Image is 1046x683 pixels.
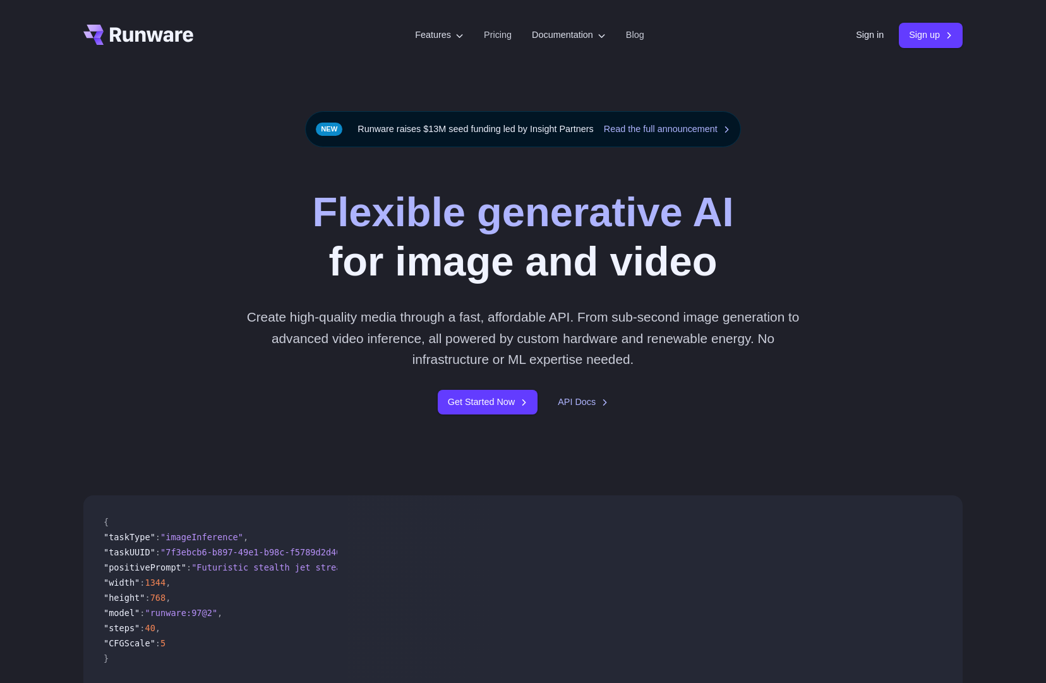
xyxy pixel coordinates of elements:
[155,623,160,633] span: ,
[145,577,165,588] span: 1344
[104,608,140,618] span: "model"
[626,28,644,42] a: Blog
[104,562,186,572] span: "positivePrompt"
[191,562,662,572] span: "Futuristic stealth jet streaking through a neon-lit cityscape with glowing purple exhaust"
[140,608,145,618] span: :
[104,547,155,557] span: "taskUUID"
[145,608,217,618] span: "runware:97@2"
[104,517,109,527] span: {
[104,623,140,633] span: "steps"
[140,577,145,588] span: :
[558,395,608,409] a: API Docs
[856,28,884,42] a: Sign in
[160,547,357,557] span: "7f3ebcb6-b897-49e1-b98c-f5789d2d40d7"
[104,653,109,663] span: }
[438,390,538,414] a: Get Started Now
[899,23,963,47] a: Sign up
[145,623,155,633] span: 40
[140,623,145,633] span: :
[165,577,171,588] span: ,
[312,188,733,286] h1: for image and video
[160,532,243,542] span: "imageInference"
[155,532,160,542] span: :
[242,306,805,370] p: Create high-quality media through a fast, affordable API. From sub-second image generation to adv...
[145,593,150,603] span: :
[150,593,166,603] span: 768
[104,532,155,542] span: "taskType"
[165,593,171,603] span: ,
[532,28,606,42] label: Documentation
[104,638,155,648] span: "CFGScale"
[155,547,160,557] span: :
[104,577,140,588] span: "width"
[155,638,160,648] span: :
[312,189,733,235] strong: Flexible generative AI
[104,593,145,603] span: "height"
[160,638,165,648] span: 5
[604,122,730,136] a: Read the full announcement
[217,608,222,618] span: ,
[484,28,512,42] a: Pricing
[83,25,193,45] a: Go to /
[305,111,741,147] div: Runware raises $13M seed funding led by Insight Partners
[186,562,191,572] span: :
[243,532,248,542] span: ,
[415,28,464,42] label: Features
